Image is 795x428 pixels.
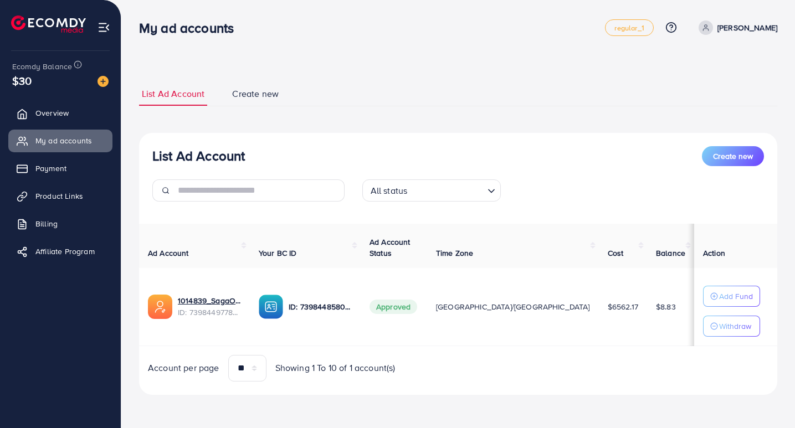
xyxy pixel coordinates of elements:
[719,319,751,333] p: Withdraw
[259,247,297,259] span: Your BC ID
[370,236,411,259] span: Ad Account Status
[139,20,243,36] h3: My ad accounts
[289,300,352,313] p: ID: 7398448580035624961
[11,16,86,33] img: logo
[178,295,241,318] div: <span class='underline'>1014839_SagaOnline_1722585848126</span></br>7398449778285281297
[148,247,189,259] span: Ad Account
[436,247,473,259] span: Time Zone
[8,102,112,124] a: Overview
[748,378,787,420] iframe: Chat
[8,157,112,179] a: Payment
[436,301,590,312] span: [GEOGRAPHIC_DATA]/[GEOGRAPHIC_DATA]
[656,247,685,259] span: Balance
[694,20,777,35] a: [PERSON_NAME]
[368,183,410,199] span: All status
[178,307,241,318] span: ID: 7398449778285281297
[148,295,172,319] img: ic-ads-acc.e4c84228.svg
[608,301,638,312] span: $6562.17
[275,362,396,374] span: Showing 1 To 10 of 1 account(s)
[35,190,83,202] span: Product Links
[8,213,112,235] a: Billing
[703,316,760,337] button: Withdraw
[362,179,501,202] div: Search for option
[703,286,760,307] button: Add Fund
[703,247,725,259] span: Action
[98,21,110,34] img: menu
[35,218,58,229] span: Billing
[608,247,624,259] span: Cost
[35,135,92,146] span: My ad accounts
[8,130,112,152] a: My ad accounts
[142,87,204,100] span: List Ad Account
[8,240,112,262] a: Affiliate Program
[232,87,279,100] span: Create new
[35,246,95,257] span: Affiliate Program
[12,73,32,89] span: $30
[98,76,109,87] img: image
[148,362,219,374] span: Account per page
[717,21,777,34] p: [PERSON_NAME]
[178,295,241,306] a: 1014839_SagaOnline_1722585848126
[656,301,676,312] span: $8.83
[411,181,483,199] input: Search for option
[702,146,764,166] button: Create new
[35,163,66,174] span: Payment
[35,107,69,118] span: Overview
[719,290,753,303] p: Add Fund
[713,151,753,162] span: Create new
[370,300,417,314] span: Approved
[259,295,283,319] img: ic-ba-acc.ded83a64.svg
[152,148,245,164] h3: List Ad Account
[8,185,112,207] a: Product Links
[12,61,72,72] span: Ecomdy Balance
[614,24,644,32] span: regular_1
[605,19,653,36] a: regular_1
